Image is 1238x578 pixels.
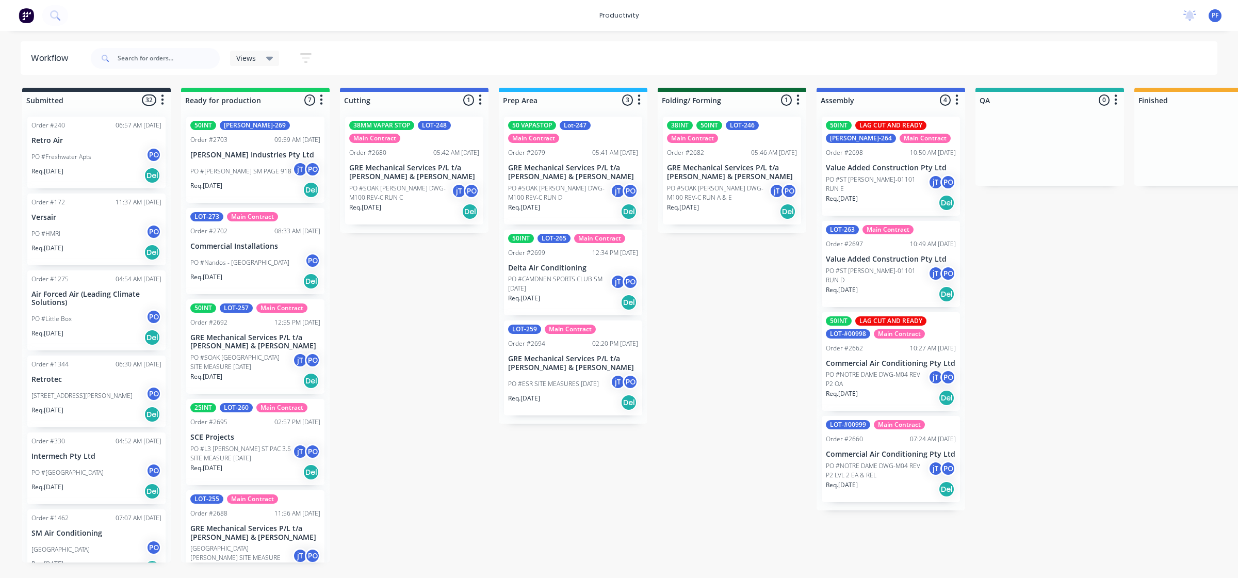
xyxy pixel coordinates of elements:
div: Main Contract [508,134,559,143]
div: Order #2699 [508,248,545,258]
div: Order #17211:37 AM [DATE]VersairPO #HMRIPOReq.[DATE]Del [27,194,166,265]
div: 02:20 PM [DATE] [592,339,638,348]
p: Req. [DATE] [190,181,222,190]
p: Value Added Construction Pty Ltd [826,164,956,172]
div: Order #1344 [31,360,69,369]
div: 50INTLAG CUT AND READY[PERSON_NAME]-264Main ContractOrder #269810:50 AM [DATE]Value Added Constru... [822,117,960,216]
p: SCE Projects [190,433,320,442]
div: 38MM VAPAR STOPLOT-248Main ContractOrder #268005:42 AM [DATE]GRE Mechanical Services P/L t/a [PER... [345,117,483,224]
div: jT [292,352,308,368]
div: Order #2660 [826,435,863,444]
p: Commercial Air Conditioning Pty Ltd [826,359,956,368]
div: Main Contract [545,325,596,334]
div: 38INT50INTLOT-246Main ContractOrder #268205:46 AM [DATE]GRE Mechanical Services P/L t/a [PERSON_N... [663,117,801,224]
p: PO #SOAK [PERSON_NAME] DWG-M100 REV-C RUN D [508,184,610,202]
p: Req. [DATE] [667,203,699,212]
div: [PERSON_NAME]-264 [826,134,896,143]
div: Main Contract [574,234,625,243]
p: Req. [DATE] [508,203,540,212]
div: PO [305,444,320,459]
p: Req. [DATE] [826,285,858,295]
div: LOT-263Main ContractOrder #269710:49 AM [DATE]Value Added Construction Pty LtdPO #ST [PERSON_NAME... [822,221,960,307]
div: Del [938,481,955,497]
div: Order #2679 [508,148,545,157]
p: Req. [DATE] [508,394,540,403]
div: PO [623,374,638,390]
div: LAG CUT AND READY [855,316,926,326]
div: 04:54 AM [DATE] [116,275,161,284]
div: Del [144,244,160,261]
div: Main Contract [874,329,925,339]
div: PO [146,224,161,239]
div: Main Contract [227,494,278,504]
div: LOT-260 [220,403,253,412]
p: [GEOGRAPHIC_DATA][PERSON_NAME] SITE MEASURE [DATE] [190,544,292,572]
div: PO [940,266,956,281]
p: Req. [DATE] [31,244,63,253]
div: 25INTLOT-260Main ContractOrder #269502:57 PM [DATE]SCE ProjectsPO #L3 [PERSON_NAME] ST PAC 3.5 SI... [186,399,324,485]
div: PO [146,386,161,402]
div: Del [303,464,319,480]
p: PO #SOAK [PERSON_NAME] DWG-M100 REV-C RUN A & E [667,184,769,202]
div: Del [144,329,160,346]
div: LOT-#00998 [826,329,870,339]
p: [STREET_ADDRESS][PERSON_NAME] [31,391,133,400]
p: GRE Mechanical Services P/L t/a [PERSON_NAME] & [PERSON_NAME] [508,355,638,372]
div: PO [940,370,956,385]
p: GRE Mechanical Services P/L t/a [PERSON_NAME] & [PERSON_NAME] [667,164,797,181]
div: PO [623,183,638,199]
div: LOT-#00999 [826,420,870,429]
div: 06:57 AM [DATE] [116,121,161,130]
div: Del [938,195,955,211]
p: PO #HMRI [31,229,60,238]
p: PO #[PERSON_NAME] SM PAGE 918 [190,167,291,176]
p: Value Added Construction Pty Ltd [826,255,956,264]
div: PO [623,274,638,290]
div: Main Contract [256,303,307,313]
div: Main Contract [900,134,951,143]
p: SM Air Conditioning [31,529,161,538]
p: Req. [DATE] [349,203,381,212]
p: Commercial Installations [190,242,320,251]
div: Order #2703 [190,135,227,145]
div: PO [940,174,956,190]
div: Workflow [31,52,73,65]
div: Del [303,373,319,389]
div: jT [610,374,626,390]
p: Retro Air [31,136,161,145]
div: 50INT [190,303,216,313]
div: Order #240 [31,121,65,130]
div: PO [146,540,161,555]
p: PO #CAMDNEN SPORTS CLUB SM [DATE] [508,275,610,293]
p: Air Forced Air (Leading Climate Solutions) [31,290,161,308]
div: Order #2698 [826,148,863,157]
div: 05:46 AM [DATE] [751,148,797,157]
div: Main Contract [256,403,307,412]
div: 06:30 AM [DATE] [116,360,161,369]
p: GRE Mechanical Services P/L t/a [PERSON_NAME] & [PERSON_NAME] [508,164,638,181]
div: productivity [594,8,644,23]
p: Req. [DATE] [190,463,222,473]
div: LOT-248 [418,121,451,130]
div: 04:52 AM [DATE] [116,437,161,446]
div: Order #330 [31,437,65,446]
div: Order #2695 [190,418,227,427]
div: 05:42 AM [DATE] [433,148,479,157]
div: 09:59 AM [DATE] [274,135,320,145]
div: jT [928,370,943,385]
p: Req. [DATE] [826,480,858,490]
div: 50INT[PERSON_NAME]-269Order #270309:59 AM [DATE][PERSON_NAME] Industries Pty LtdPO #[PERSON_NAME]... [186,117,324,203]
div: Del [303,182,319,198]
div: Del [938,286,955,302]
div: Order #2692 [190,318,227,327]
div: Order #24006:57 AM [DATE]Retro AirPO #Freshwater AptsPOReq.[DATE]Del [27,117,166,188]
div: 50INTLOT-257Main ContractOrder #269212:55 PM [DATE]GRE Mechanical Services P/L t/a [PERSON_NAME] ... [186,299,324,394]
div: Order #1462 [31,513,69,523]
div: jT [928,174,943,190]
div: 10:49 AM [DATE] [910,239,956,249]
div: 12:34 PM [DATE] [592,248,638,258]
p: PO #NOTRE DAME DWG-M04 REV P2 OA [826,370,928,389]
div: Order #2694 [508,339,545,348]
p: Req. [DATE] [190,272,222,282]
div: PO [146,147,161,163]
